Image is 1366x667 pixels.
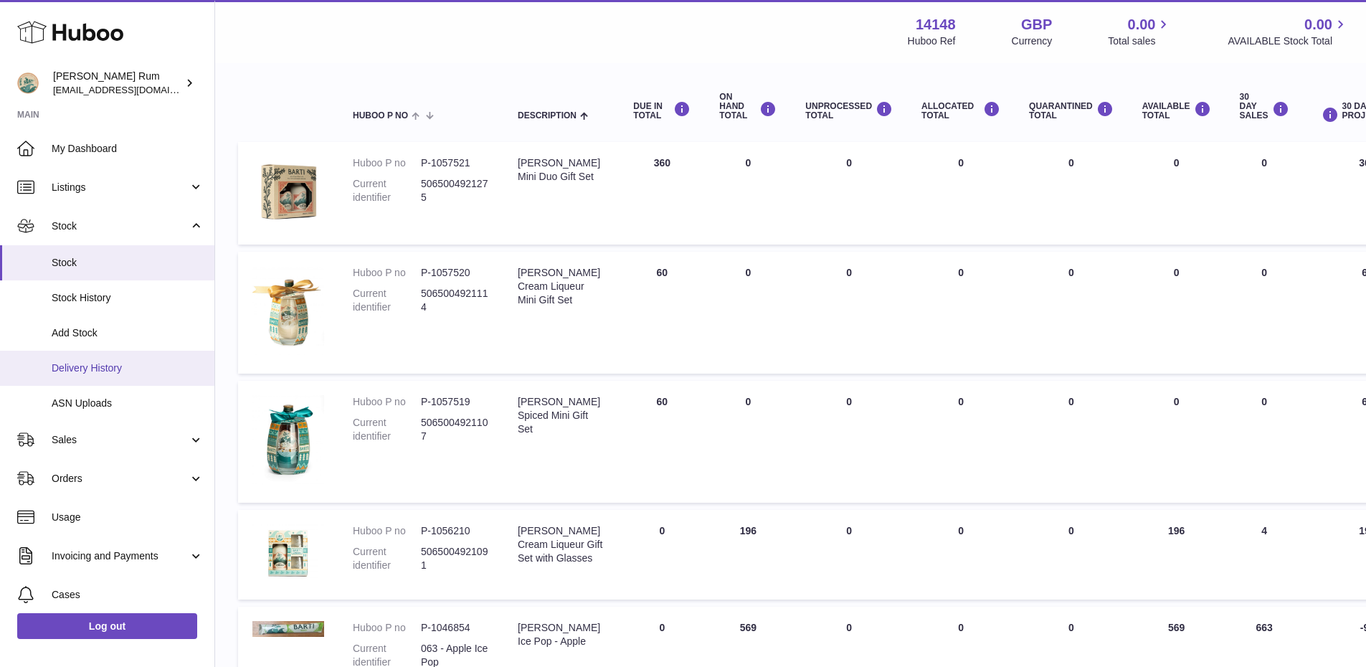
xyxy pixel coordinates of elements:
[353,287,421,314] dt: Current identifier
[1142,101,1211,120] div: AVAILABLE Total
[353,416,421,443] dt: Current identifier
[791,142,907,245] td: 0
[421,177,489,204] dd: 5065004921275
[1068,157,1074,169] span: 0
[907,381,1015,503] td: 0
[421,545,489,572] dd: 5065004921091
[421,395,489,409] dd: P-1057519
[421,287,489,314] dd: 5065004921114
[619,510,705,600] td: 0
[1225,252,1304,374] td: 0
[1128,252,1225,374] td: 0
[52,397,204,410] span: ASN Uploads
[252,621,324,637] img: product image
[1225,510,1304,600] td: 4
[52,472,189,486] span: Orders
[52,181,189,194] span: Listings
[17,72,39,94] img: mail@bartirum.wales
[705,142,791,245] td: 0
[17,613,197,639] a: Log out
[252,156,324,227] img: product image
[1068,267,1074,278] span: 0
[252,395,324,485] img: product image
[1128,142,1225,245] td: 0
[1128,510,1225,600] td: 196
[1068,396,1074,407] span: 0
[1068,622,1074,633] span: 0
[52,511,204,524] span: Usage
[1128,15,1156,34] span: 0.00
[791,252,907,374] td: 0
[421,266,489,280] dd: P-1057520
[1128,381,1225,503] td: 0
[791,510,907,600] td: 0
[52,433,189,447] span: Sales
[1108,15,1172,48] a: 0.00 Total sales
[518,111,577,120] span: Description
[518,266,604,307] div: [PERSON_NAME] Cream Liqueur Mini Gift Set
[705,510,791,600] td: 196
[53,70,182,97] div: [PERSON_NAME] Rum
[353,545,421,572] dt: Current identifier
[791,381,907,503] td: 0
[907,142,1015,245] td: 0
[252,266,324,356] img: product image
[1225,381,1304,503] td: 0
[1228,15,1349,48] a: 0.00 AVAILABLE Stock Total
[52,549,189,563] span: Invoicing and Payments
[907,252,1015,374] td: 0
[518,395,604,436] div: [PERSON_NAME] Spiced Mini Gift Set
[52,142,204,156] span: My Dashboard
[619,142,705,245] td: 360
[353,395,421,409] dt: Huboo P no
[353,621,421,635] dt: Huboo P no
[353,156,421,170] dt: Huboo P no
[518,621,604,648] div: [PERSON_NAME] Ice Pop - Apple
[421,524,489,538] dd: P-1056210
[353,177,421,204] dt: Current identifier
[705,252,791,374] td: 0
[619,252,705,374] td: 60
[1029,101,1114,120] div: QUARANTINED Total
[52,219,189,233] span: Stock
[1304,15,1332,34] span: 0.00
[1021,15,1052,34] strong: GBP
[1012,34,1053,48] div: Currency
[633,101,691,120] div: DUE IN TOTAL
[518,524,604,565] div: [PERSON_NAME] Cream Liqueur Gift Set with Glasses
[252,524,324,582] img: product image
[1228,34,1349,48] span: AVAILABLE Stock Total
[805,101,893,120] div: UNPROCESSED Total
[52,326,204,340] span: Add Stock
[52,291,204,305] span: Stock History
[1240,93,1289,121] div: 30 DAY SALES
[421,416,489,443] dd: 5065004921107
[719,93,777,121] div: ON HAND Total
[421,621,489,635] dd: P-1046854
[1108,34,1172,48] span: Total sales
[53,84,211,95] span: [EMAIL_ADDRESS][DOMAIN_NAME]
[619,381,705,503] td: 60
[421,156,489,170] dd: P-1057521
[518,156,604,184] div: [PERSON_NAME] Mini Duo Gift Set
[921,101,1000,120] div: ALLOCATED Total
[908,34,956,48] div: Huboo Ref
[353,524,421,538] dt: Huboo P no
[1068,525,1074,536] span: 0
[52,588,204,602] span: Cases
[52,256,204,270] span: Stock
[353,266,421,280] dt: Huboo P no
[705,381,791,503] td: 0
[907,510,1015,600] td: 0
[52,361,204,375] span: Delivery History
[916,15,956,34] strong: 14148
[1225,142,1304,245] td: 0
[353,111,408,120] span: Huboo P no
